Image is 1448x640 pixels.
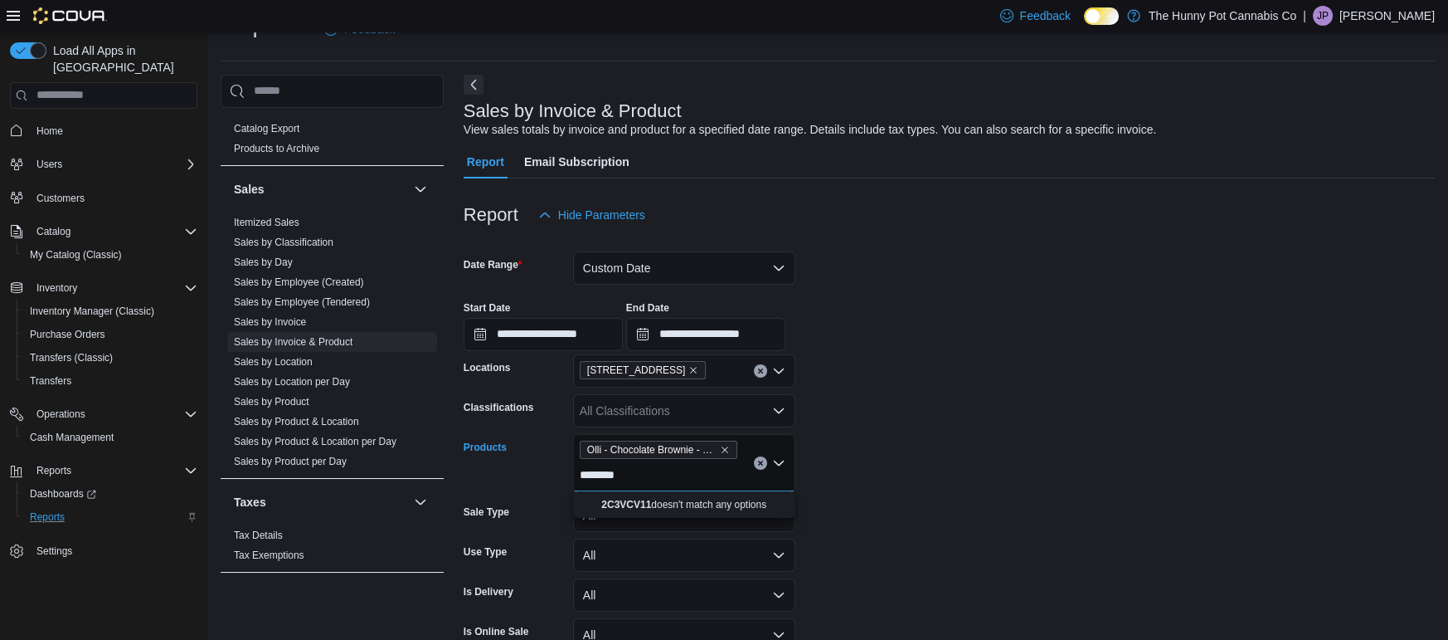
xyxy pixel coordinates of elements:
button: Reports [3,459,204,482]
span: Sales by Product [234,395,309,408]
span: Settings [36,545,72,558]
a: Catalog Export [234,123,299,134]
span: Sales by Location [234,355,313,369]
span: JP [1317,6,1329,26]
a: Inventory Manager (Classic) [23,301,161,321]
a: Transfers [23,371,78,391]
span: Operations [36,408,85,421]
button: Next [464,75,483,95]
span: Sales by Invoice [234,315,306,329]
span: [STREET_ADDRESS] [587,362,686,379]
button: Inventory Manager (Classic) [17,300,204,323]
span: Reports [30,511,65,524]
span: Products to Archive [234,142,319,155]
span: Settings [30,540,197,561]
span: Inventory Manager (Classic) [30,305,154,318]
span: Hide Parameters [558,207,645,223]
span: Sales by Employee (Tendered) [234,296,370,309]
a: Sales by Location [234,356,313,368]
button: Catalog [3,220,204,243]
p: | [1303,6,1306,26]
span: Cash Management [30,431,114,444]
span: Itemized Sales [234,216,299,229]
span: Catalog [30,222,197,242]
button: All [573,539,795,572]
button: Transfers [17,369,204,393]
input: Press the down key to open a popover containing a calendar. [464,318,623,351]
div: View sales totals by invoice and product for a specified date range. Details include tax types. Y... [464,121,1157,139]
div: Jason Polizzi [1313,6,1333,26]
span: Load All Apps in [GEOGRAPHIC_DATA] [46,42,197,76]
button: Custom Date [573,252,795,285]
a: Products to Archive [234,143,319,154]
button: Open list of options [772,404,785,418]
a: Sales by Employee (Created) [234,276,364,288]
span: Transfers (Classic) [23,348,197,368]
a: Purchase Orders [23,325,112,344]
a: Sales by Product & Location per Day [234,436,396,447]
button: Home [3,119,204,143]
div: Sales [221,213,444,478]
label: Sale Type [464,506,509,519]
span: Reports [30,461,197,481]
span: Sales by Day [234,256,293,269]
span: 145 Silver Reign Dr [580,361,707,379]
a: Itemized Sales [234,217,299,228]
span: My Catalog (Classic) [23,245,197,265]
label: Locations [464,361,511,374]
a: Dashboards [17,482,204,506]
span: Sales by Product & Location per Day [234,435,396,448]
span: Users [36,158,62,171]
span: Report [467,145,504,178]
button: Transfers (Classic) [17,346,204,369]
p: doesn't match any options [580,498,789,511]
span: Dashboards [30,487,96,501]
a: My Catalog (Classic) [23,245,129,265]
button: Reports [30,461,78,481]
span: Customers [36,192,85,205]
h3: Taxes [234,494,266,511]
span: Olli - Chocolate Brownie - 2 x 5:2.5 [587,442,717,458]
a: Sales by Invoice [234,316,306,328]
span: Operations [30,404,197,424]
label: Products [464,441,507,454]
h3: Report [464,205,518,225]
a: Sales by Classification [234,237,333,248]
a: Settings [30,541,79,561]
span: Dark Mode [1084,25,1085,26]
span: Customers [30,188,197,208]
button: My Catalog (Classic) [17,243,204,266]
label: Is Online Sale [464,625,529,638]
button: Cash Management [17,426,204,449]
span: Transfers (Classic) [30,351,113,364]
a: Tax Details [234,530,283,541]
button: Operations [3,403,204,426]
button: Sales [234,181,407,198]
button: Taxes [411,492,430,512]
span: My Catalog (Classic) [30,248,122,261]
button: All [573,579,795,612]
span: Purchase Orders [23,325,197,344]
button: Operations [30,404,92,424]
label: End Date [626,301,669,315]
span: Users [30,154,197,174]
input: Press the down key to open a popover containing a calendar. [626,318,785,351]
button: Reports [17,506,204,529]
button: Open list of options [772,364,785,378]
a: Cash Management [23,427,120,447]
span: Sales by Employee (Created) [234,276,364,289]
span: Catalog [36,225,70,238]
span: Home [30,120,197,141]
button: Users [3,153,204,176]
button: Settings [3,539,204,563]
h3: Sales [234,181,265,198]
button: Catalog [30,222,77,242]
span: Sales by Product & Location [234,415,359,428]
button: Sales [411,179,430,199]
span: Sales by Location per Day [234,375,350,388]
span: Inventory [36,281,77,295]
a: Dashboards [23,484,103,504]
a: Sales by Product & Location [234,416,359,427]
span: Olli - Chocolate Brownie - 2 x 5:2.5 [580,441,737,459]
button: Users [30,154,69,174]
